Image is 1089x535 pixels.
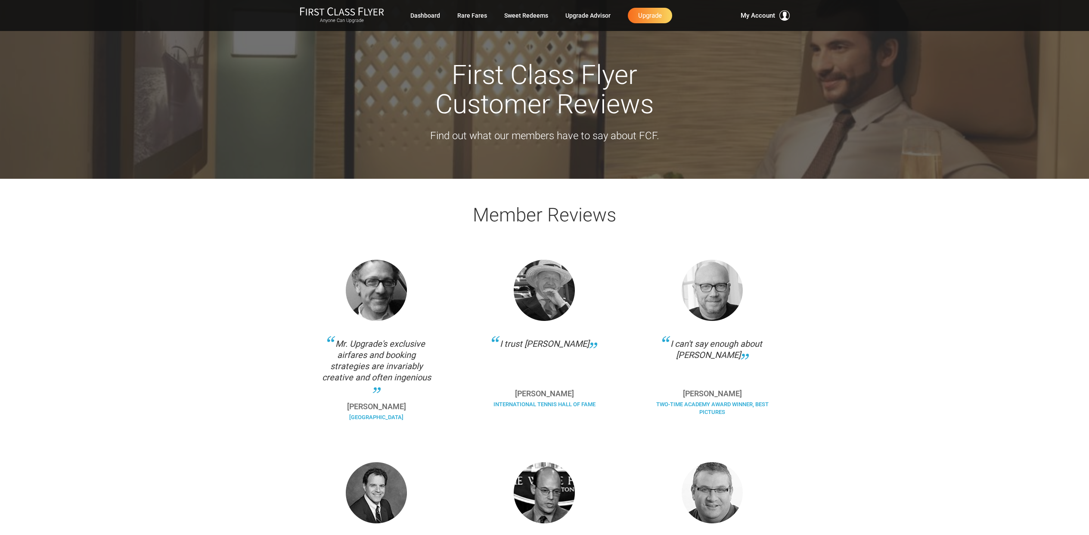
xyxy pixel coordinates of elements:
span: First Class Flyer Customer Reviews [435,59,654,120]
div: International Tennis Hall of Fame [486,401,602,415]
button: My Account [741,10,790,21]
p: [PERSON_NAME] [486,390,602,398]
img: Collins.png [514,260,575,321]
div: Mr. Upgrade's exclusive airfares and booking strategies are invariably creative and often ingenious [319,338,435,394]
p: [PERSON_NAME] [319,403,435,411]
a: Upgrade Advisor [565,8,611,23]
span: My Account [741,10,775,21]
span: Member Reviews [473,204,616,226]
img: Ari.png [514,462,575,523]
img: Pass.png [346,462,407,523]
div: I trust [PERSON_NAME] [486,338,602,381]
a: Rare Fares [457,8,487,23]
div: I can't say enough about [PERSON_NAME] [654,338,770,381]
div: Two-Time Academy Award Winner, Best Pictures [654,401,770,423]
a: Sweet Redeems [504,8,548,23]
small: Anyone Can Upgrade [300,18,384,24]
img: Thomas.png [346,260,407,321]
img: Cohen.png [682,462,743,523]
a: Dashboard [410,8,440,23]
a: Upgrade [628,8,672,23]
img: First Class Flyer [300,7,384,16]
img: Haggis-v2.png [682,260,743,321]
p: Find out what our members have to say about FCF. [301,128,788,144]
a: First Class FlyerAnyone Can Upgrade [300,7,384,24]
p: [PERSON_NAME] [654,390,770,398]
div: [GEOGRAPHIC_DATA] [319,414,435,428]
